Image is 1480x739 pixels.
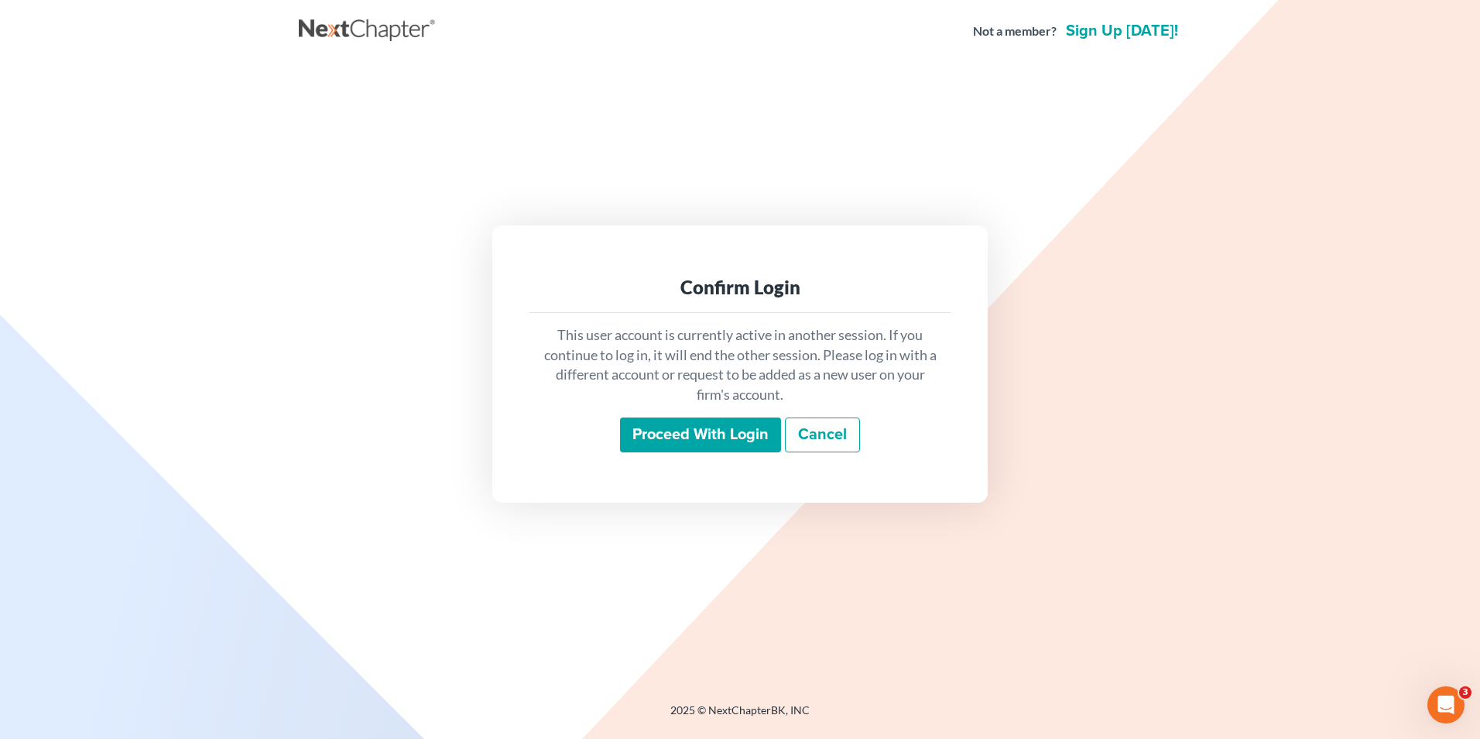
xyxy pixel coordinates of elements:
p: This user account is currently active in another session. If you continue to log in, it will end ... [542,325,938,405]
a: Sign up [DATE]! [1063,23,1181,39]
a: Cancel [785,418,860,453]
div: 2025 © NextChapterBK, INC [299,703,1181,730]
strong: Not a member? [973,22,1057,40]
span: 3 [1459,686,1471,699]
div: Confirm Login [542,275,938,300]
iframe: Intercom live chat [1427,686,1465,724]
input: Proceed with login [620,418,781,453]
